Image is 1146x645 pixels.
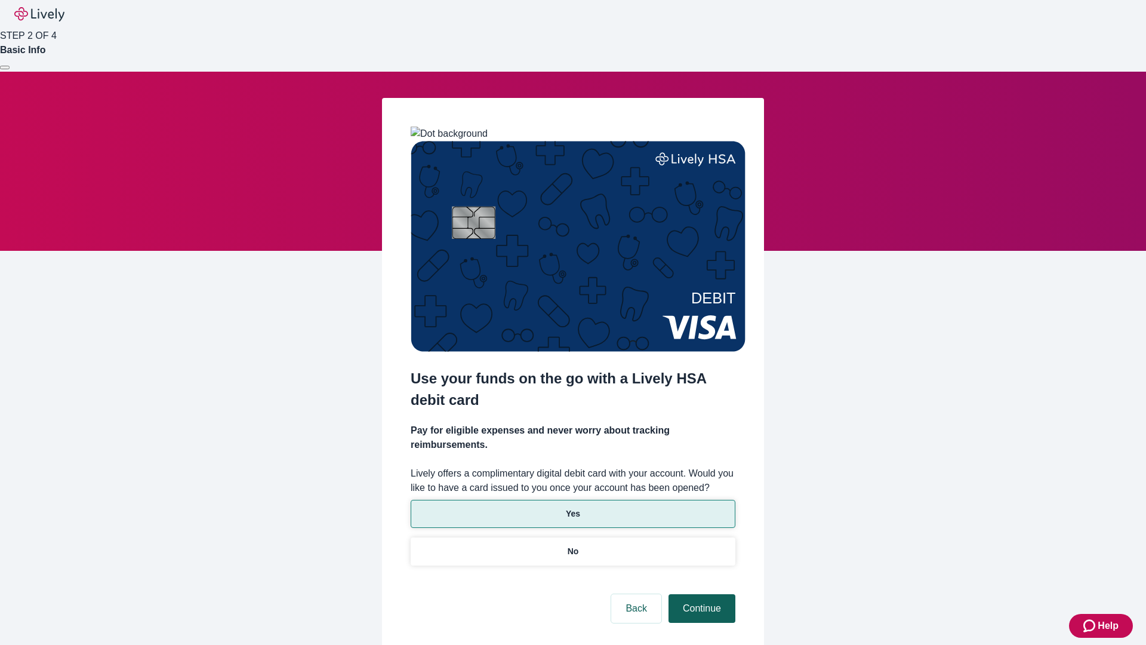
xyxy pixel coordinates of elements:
[1098,619,1119,633] span: Help
[411,537,735,566] button: No
[568,545,579,558] p: No
[668,594,735,623] button: Continue
[411,127,488,141] img: Dot background
[411,423,735,452] h4: Pay for eligible expenses and never worry about tracking reimbursements.
[1069,614,1133,638] button: Zendesk support iconHelp
[14,7,64,21] img: Lively
[1083,619,1098,633] svg: Zendesk support icon
[411,500,735,528] button: Yes
[411,466,735,495] label: Lively offers a complimentary digital debit card with your account. Would you like to have a card...
[411,141,745,352] img: Debit card
[611,594,661,623] button: Back
[566,508,580,520] p: Yes
[411,368,735,411] h2: Use your funds on the go with a Lively HSA debit card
